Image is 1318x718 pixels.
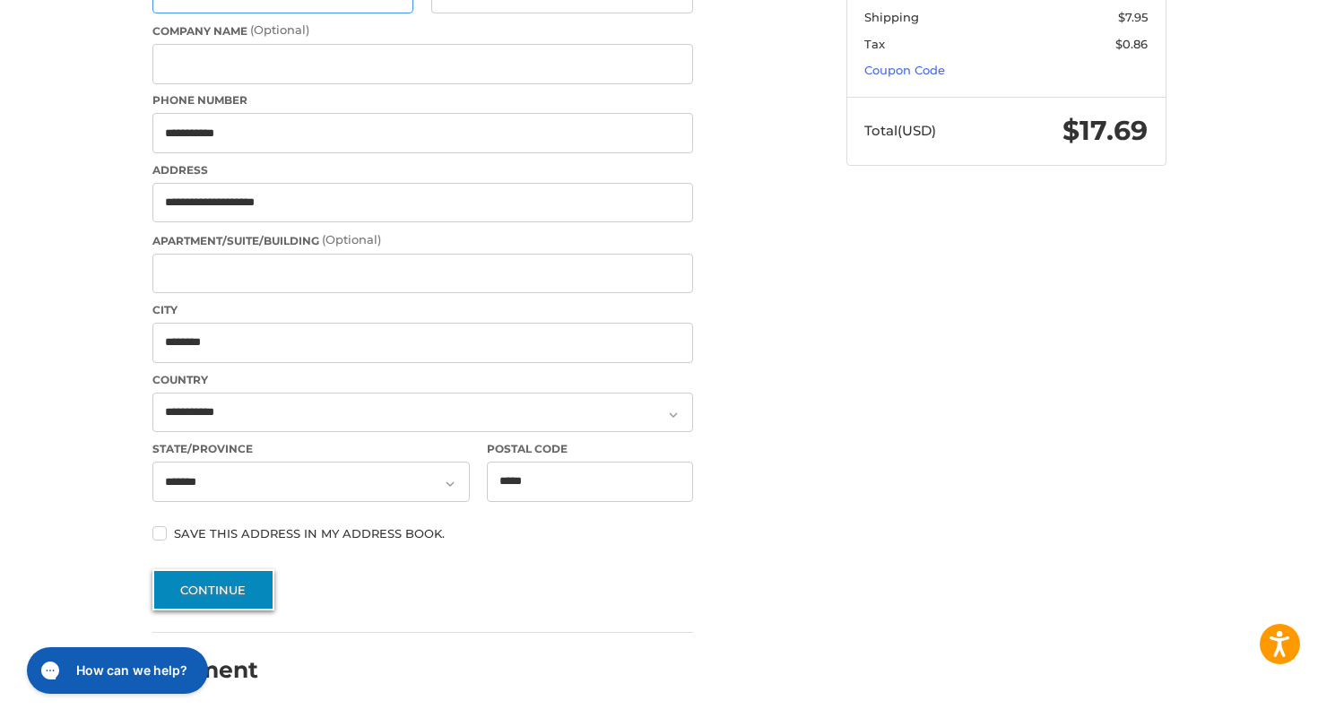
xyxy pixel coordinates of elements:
label: Company Name [152,22,693,39]
label: Address [152,162,693,178]
label: State/Province [152,441,470,457]
span: $7.95 [1118,10,1148,24]
label: Postal Code [487,441,693,457]
span: $0.86 [1115,37,1148,51]
small: (Optional) [250,22,309,37]
span: Tax [864,37,885,51]
label: Apartment/Suite/Building [152,231,693,249]
small: (Optional) [322,232,381,247]
label: Phone Number [152,92,693,108]
label: City [152,302,693,318]
span: $17.69 [1062,114,1148,147]
span: Total (USD) [864,122,936,139]
label: Country [152,372,693,388]
span: Shipping [864,10,919,24]
label: Save this address in my address book. [152,526,693,541]
iframe: Gorgias live chat messenger [18,641,213,700]
button: Continue [152,569,274,610]
a: Coupon Code [864,63,945,77]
